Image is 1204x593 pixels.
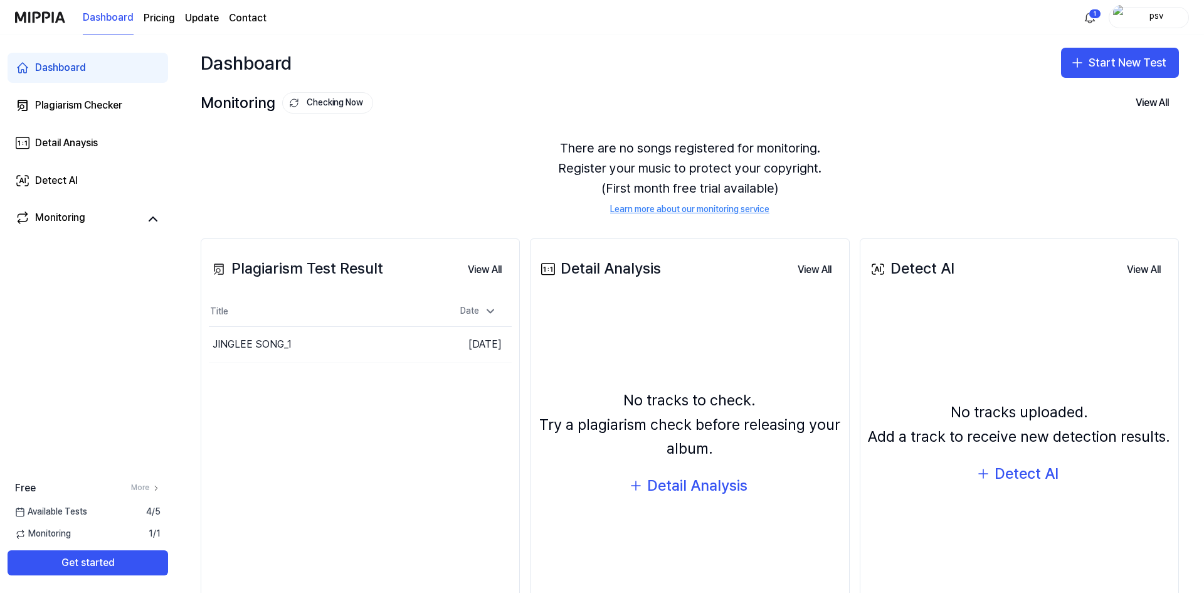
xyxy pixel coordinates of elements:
img: profile [1113,5,1128,30]
button: Detect AI [967,459,1071,489]
a: Contact [229,11,267,26]
button: Checking Now [282,92,373,114]
div: There are no songs registered for monitoring. Register your music to protect your copyright. (Fir... [201,123,1179,231]
span: Available Tests [15,506,87,518]
button: View All [458,257,512,282]
a: Detect AI [8,166,168,196]
a: Learn more about our monitoring service [610,203,769,216]
div: Date [455,301,502,321]
button: profilepsv [1109,7,1189,28]
a: Dashboard [83,1,134,35]
div: Monitoring [35,210,85,228]
div: Detail Analysis [538,257,661,280]
td: [DATE] [436,327,512,363]
div: Monitoring [201,91,373,115]
button: Detail Analysis [620,471,760,501]
div: JINGLEE SONG_1 [213,337,292,352]
a: Monitoring [15,210,140,228]
div: No tracks to check. Try a plagiarism check before releasing your album. [538,388,841,461]
a: Plagiarism Checker [8,90,168,120]
div: Detail Analysis [647,474,747,498]
span: Monitoring [15,528,71,540]
a: View All [788,256,842,282]
button: View All [1117,257,1171,282]
div: 1 [1089,9,1101,19]
a: More [131,483,161,493]
span: Free [15,481,36,496]
a: Dashboard [8,53,168,83]
div: Detect AI [868,257,954,280]
div: Dashboard [35,60,86,75]
div: Dashboard [201,48,292,78]
img: 알림 [1082,10,1097,25]
th: Title [209,297,436,327]
a: View All [1117,256,1171,282]
div: Plagiarism Checker [35,98,122,113]
div: Detail Anaysis [35,136,98,151]
a: View All [458,256,512,282]
a: Update [185,11,219,26]
div: Detect AI [995,462,1059,486]
button: 알림1 [1080,8,1100,28]
button: View All [1126,90,1179,115]
span: 4 / 5 [146,506,161,518]
div: No tracks uploaded. Add a track to receive new detection results. [868,400,1170,449]
a: Pricing [144,11,175,26]
span: 1 / 1 [149,528,161,540]
button: Get started [8,550,168,575]
div: Plagiarism Test Result [209,257,383,280]
a: Detail Anaysis [8,128,168,158]
div: psv [1132,10,1181,24]
button: Start New Test [1061,48,1179,78]
button: View All [788,257,842,282]
div: Detect AI [35,173,78,188]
